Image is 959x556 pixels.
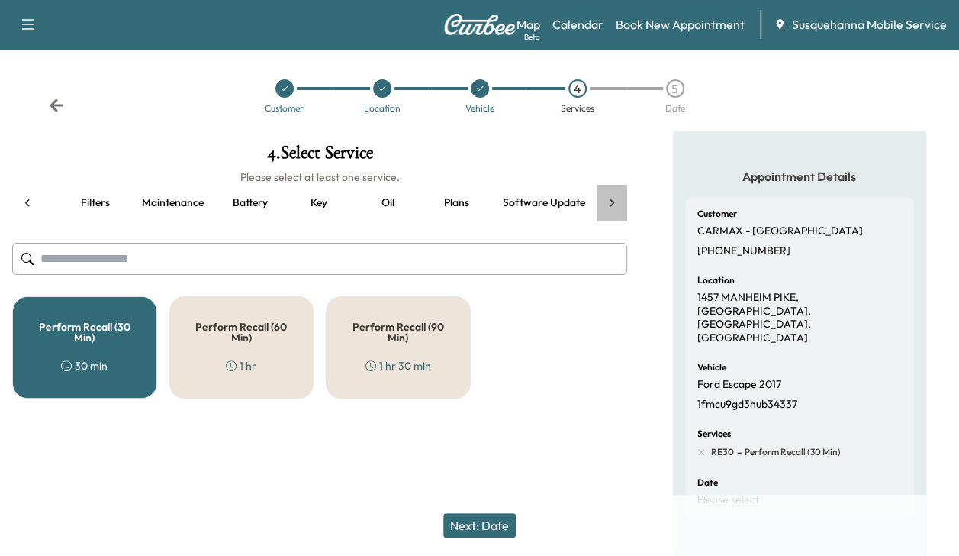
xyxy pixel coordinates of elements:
[697,276,735,285] h6: Location
[443,14,517,35] img: Curbee Logo
[711,446,734,458] span: RE30
[443,513,516,538] button: Next: Date
[364,104,401,113] div: Location
[491,185,597,221] button: Software update
[697,209,737,218] h6: Customer
[195,322,289,343] h5: Perform Recall (60 Min)
[697,429,731,438] h6: Services
[365,358,431,373] div: 1 hr 30 min
[697,363,726,372] h6: Vehicle
[422,185,491,221] button: Plans
[285,185,353,221] button: Key
[666,79,684,98] div: 5
[685,168,914,185] h5: Appointment Details
[792,15,947,34] span: Susquehanna Mobile Service
[665,104,685,113] div: Date
[353,185,422,221] button: Oil
[12,144,627,170] h1: 4 . Select Service
[524,31,540,43] div: Beta
[49,98,64,113] div: Back
[216,185,285,221] button: Battery
[61,185,130,221] button: Filters
[697,244,790,258] p: [PHONE_NUMBER]
[226,358,256,373] div: 1 hr
[61,358,108,373] div: 30 min
[265,104,304,113] div: Customer
[734,444,742,460] span: -
[568,79,587,98] div: 4
[697,398,797,412] p: 1fmcu9gd3hub34337
[37,322,132,343] h5: Perform Recall (30 Min)
[130,185,216,221] button: Maintenance
[517,15,540,34] a: MapBeta
[697,493,759,507] p: Please select
[12,170,627,185] h6: Please select at least one service.
[465,104,494,113] div: Vehicle
[552,15,603,34] a: Calendar
[697,225,863,238] p: CARMAX - [GEOGRAPHIC_DATA]
[697,291,902,344] p: 1457 MANHEIM PIKE, [GEOGRAPHIC_DATA], [GEOGRAPHIC_DATA], [GEOGRAPHIC_DATA]
[742,446,841,458] span: Perform Recall (30 Min)
[697,478,718,487] h6: Date
[697,378,781,392] p: Ford Escape 2017
[561,104,594,113] div: Services
[351,322,446,343] h5: Perform Recall (90 Min)
[616,15,745,34] a: Book New Appointment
